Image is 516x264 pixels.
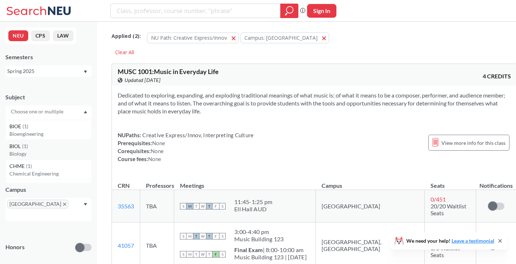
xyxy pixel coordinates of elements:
span: T [193,203,200,209]
span: ( 1 ) [23,183,29,189]
div: Ell Hall AUD [234,205,272,213]
span: None [148,156,161,162]
button: NU Path: Creative Express/Innov [147,33,239,43]
th: Professors [140,174,174,190]
div: | 8:00-10:00 am [234,246,307,254]
span: Creative Express/Innov, Interpreting Culture [141,132,253,138]
th: Seats [425,174,476,190]
span: S [180,203,186,209]
span: Applied ( 2 ): [112,32,141,40]
input: Choose one or multiple [7,107,68,116]
button: NEU [8,30,28,41]
span: S [180,251,186,257]
div: 11:45 - 1:25 pm [234,198,272,205]
span: Campus: [GEOGRAPHIC_DATA] [244,34,318,41]
div: CRN [118,182,130,190]
span: ( 1 ) [26,163,32,169]
p: Biology [9,150,91,157]
button: CPS [31,30,50,41]
div: Dropdown arrowARTG(4)Art - DesignENGL(4)EnglishMUSI(4)Music IndustryARTD(3)Art - Media ArtsCIVE(3... [5,105,92,118]
svg: Dropdown arrow [84,111,87,113]
button: LAW [53,30,74,41]
span: 0/0 Waitlist Seats [431,244,460,258]
span: ( 1 ) [22,123,28,129]
span: S [180,233,186,239]
span: [GEOGRAPHIC_DATA]X to remove pill [7,200,68,208]
span: T [193,251,200,257]
span: ( 1 ) [22,143,28,149]
span: M [186,203,193,209]
span: M [186,251,193,257]
span: BIOL [9,142,22,150]
a: Leave a testimonial [452,238,494,244]
svg: Dropdown arrow [84,70,87,73]
td: [GEOGRAPHIC_DATA] [316,190,425,222]
div: Spring 2025 [7,67,83,75]
button: Sign In [307,4,336,18]
span: None [152,140,165,146]
div: Spring 2025Dropdown arrow [5,65,92,77]
td: TBA [140,190,174,222]
div: Semesters [5,53,92,61]
th: Campus [316,174,425,190]
svg: magnifying glass [285,6,294,16]
span: None [151,148,164,154]
span: MUSC 1001 : Music in Everyday Life [118,68,219,75]
div: Music Building 123 | [DATE] [234,254,307,261]
section: Dedicated to exploring, expanding, and exploding traditional meanings of what music is; of what i... [118,91,511,115]
span: Updated [DATE] [125,76,160,84]
span: 20/20 Waitlist Seats [431,203,466,216]
span: S [219,233,226,239]
span: T [206,203,213,209]
span: W [200,251,206,257]
a: 41057 [118,242,134,249]
span: EECE [9,182,23,190]
span: 0 / 451 [431,196,446,203]
th: Meetings [174,174,316,190]
b: Final Exam [234,246,263,253]
div: magnifying glass [280,4,298,18]
input: Class, professor, course number, "phrase" [116,5,275,17]
p: Chemical Engineering [9,170,91,177]
span: F [213,251,219,257]
span: M [186,233,193,239]
span: We need your help! [406,238,494,243]
span: 4 CREDITS [483,72,511,80]
span: CHME [9,162,26,170]
div: [GEOGRAPHIC_DATA]X to remove pillDropdown arrow [5,198,92,221]
span: T [206,233,213,239]
span: W [200,203,206,209]
span: W [200,233,206,239]
svg: Dropdown arrow [84,203,87,206]
span: F [213,233,219,239]
div: NUPaths: Prerequisites: Corequisites: Course fees: [118,131,253,163]
span: S [219,203,226,209]
div: Clear All [112,47,138,58]
a: 35563 [118,203,134,209]
div: Music Building 123 [234,235,284,243]
div: 3:00 - 4:40 pm [234,228,284,235]
p: Bioengineering [9,130,91,138]
div: Subject [5,93,92,101]
button: Campus: [GEOGRAPHIC_DATA] [240,33,329,43]
span: NU Path: Creative Express/Innov [151,34,227,41]
div: Campus [5,186,92,194]
svg: X to remove pill [63,203,66,206]
span: View more info for this class [441,138,505,147]
span: T [206,251,213,257]
span: S [219,251,226,257]
p: Honors [5,243,25,251]
span: BIOE [9,122,22,130]
span: T [193,233,200,239]
span: F [213,203,219,209]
